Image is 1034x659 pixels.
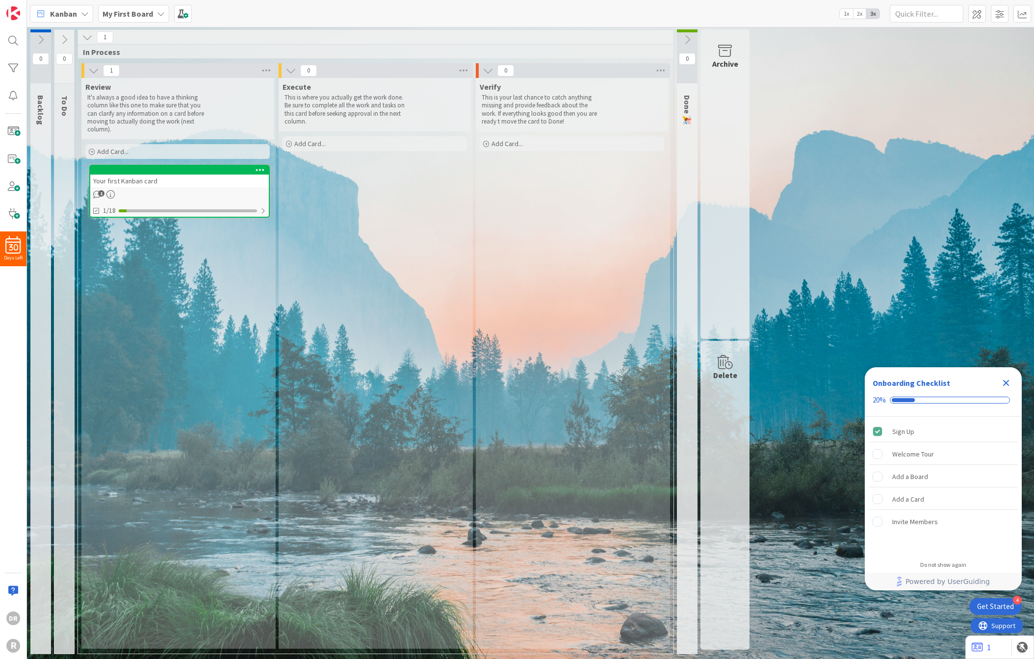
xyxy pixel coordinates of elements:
[920,561,966,569] div: Do not show again
[892,471,928,482] div: Add a Board
[6,6,20,20] img: Visit kanbanzone.com
[712,58,738,70] div: Archive
[89,165,270,218] a: Your first Kanban card1/18
[480,82,501,92] span: Verify
[869,421,1018,442] div: Sign Up is complete.
[866,9,879,19] span: 3x
[9,244,18,251] span: 30
[103,65,120,76] span: 1
[892,426,914,437] div: Sign Up
[892,493,924,505] div: Add a Card
[890,5,963,23] input: Quick Filter...
[972,641,991,653] a: 1
[60,96,70,116] span: To Do
[998,375,1014,391] div: Close Checklist
[97,147,129,156] span: Add Card...
[87,94,209,133] p: It's always a good idea to have a thinking column like this one to make sure that you can clarify...
[873,396,1014,405] div: Checklist progress: 20%
[85,82,111,92] span: Review
[98,190,104,197] span: 1
[6,639,20,653] div: R
[869,443,1018,465] div: Welcome Tour is incomplete.
[482,94,603,126] p: This is your last chance to catch anything missing and provide feedback about the work. If everyt...
[869,466,1018,487] div: Add a Board is incomplete.
[840,9,853,19] span: 1x
[853,9,866,19] span: 2x
[1013,596,1022,605] div: 4
[977,602,1014,611] div: Get Started
[56,53,73,65] span: 0
[300,65,317,76] span: 0
[83,47,661,57] span: In Process
[682,95,692,125] span: Done 🎉
[969,598,1022,615] div: Open Get Started checklist, remaining modules: 4
[103,9,153,19] b: My First Board
[90,175,269,187] div: Your first Kanban card
[283,82,311,92] span: Execute
[294,139,326,148] span: Add Card...
[497,65,514,76] span: 0
[873,377,950,389] div: Onboarding Checklist
[90,166,269,187] div: Your first Kanban card
[679,53,696,65] span: 0
[50,8,77,20] span: Kanban
[36,95,46,125] span: Backlog
[892,448,934,460] div: Welcome Tour
[873,396,886,405] div: 20%
[869,511,1018,532] div: Invite Members is incomplete.
[865,417,1022,555] div: Checklist items
[6,611,20,625] div: DR
[97,31,113,43] span: 1
[870,573,1017,590] a: Powered by UserGuiding
[865,367,1022,590] div: Checklist Container
[713,369,737,381] div: Delete
[892,516,938,528] div: Invite Members
[103,205,116,216] span: 1/18
[869,488,1018,510] div: Add a Card is incomplete.
[865,573,1022,590] div: Footer
[491,139,523,148] span: Add Card...
[284,94,406,126] p: This is where you actually get the work done. Be sure to complete all the work and tasks on this ...
[21,1,45,13] span: Support
[905,576,990,587] span: Powered by UserGuiding
[32,53,49,65] span: 0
